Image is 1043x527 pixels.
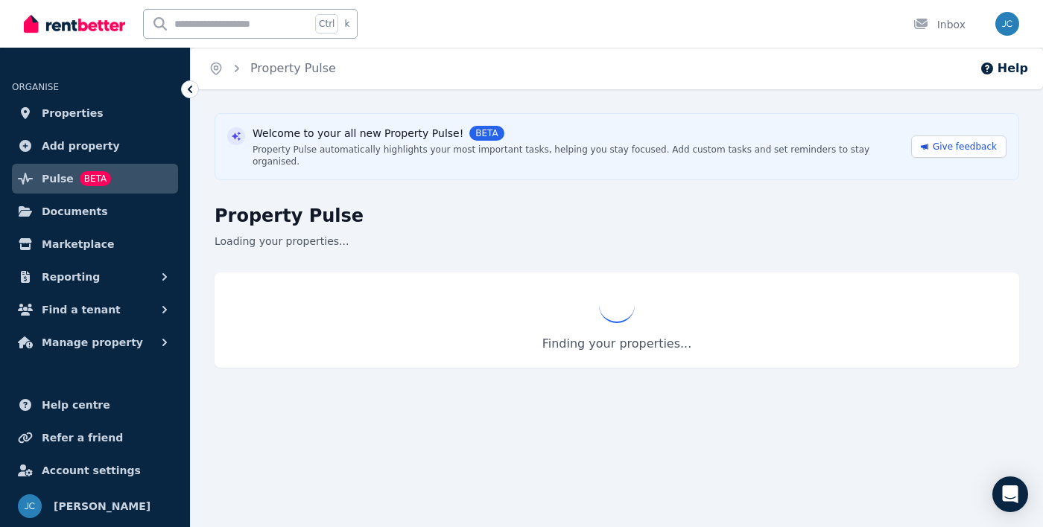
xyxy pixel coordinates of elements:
h1: Property Pulse [215,204,1019,228]
span: Refer a friend [42,429,123,447]
div: Property Pulse automatically highlights your most important tasks, helping you stay focused. Add ... [253,144,887,167]
p: Loading your properties... [215,234,1019,249]
a: Account settings [12,456,178,485]
span: Account settings [42,461,141,479]
span: ORGANISE [12,82,59,92]
a: Properties [12,98,178,128]
span: Give feedback [933,141,997,153]
div: Open Intercom Messenger [992,476,1028,512]
button: Reporting [12,262,178,292]
span: [PERSON_NAME] [54,497,150,515]
span: Ctrl [315,14,338,33]
a: Add property [12,131,178,161]
nav: Breadcrumb [191,48,354,89]
a: Documents [12,197,178,226]
span: Welcome to your all new Property Pulse! [253,126,463,141]
span: BETA [80,171,111,186]
button: Help [980,60,1028,77]
span: Add property [42,137,120,155]
span: Find a tenant [42,301,121,319]
span: Properties [42,104,104,122]
span: k [344,18,349,30]
span: Reporting [42,268,100,286]
a: PulseBETA [12,164,178,194]
button: Find a tenant [12,295,178,325]
a: Refer a friend [12,423,178,453]
img: Jason Clarke [995,12,1019,36]
p: Finding your properties... [229,335,1004,353]
a: Marketplace [12,229,178,259]
span: Property Pulse [250,60,336,77]
a: Help centre [12,390,178,420]
span: Marketplace [42,235,114,253]
span: Help centre [42,396,110,414]
div: Inbox [913,17,966,32]
span: BETA [469,126,504,141]
span: Pulse [42,170,74,188]
img: Jason Clarke [18,494,42,518]
button: Manage property [12,328,178,357]
span: Documents [42,202,108,220]
img: RentBetter [24,13,125,35]
span: Manage property [42,333,143,351]
a: Give feedback [911,135,1006,158]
